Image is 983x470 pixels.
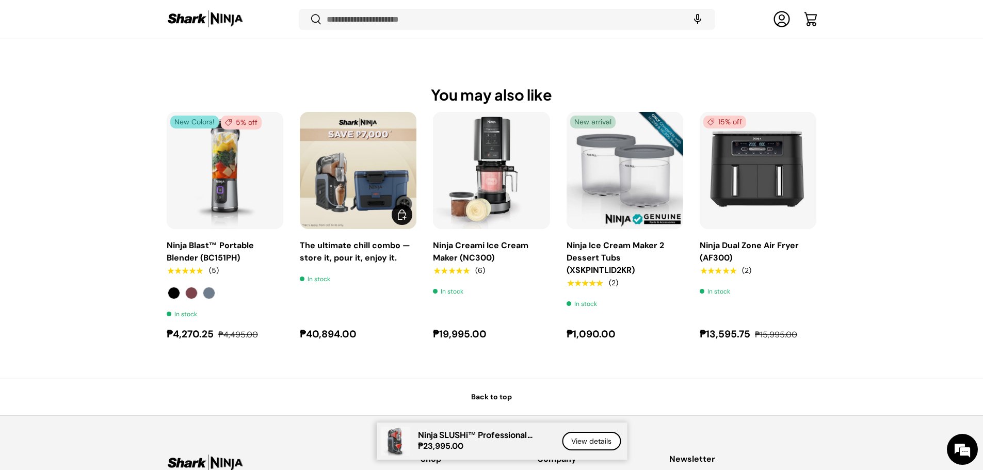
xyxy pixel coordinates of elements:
[22,130,180,234] span: We are offline. Please leave us a message.
[300,240,410,263] a: The ultimate chill combo — store it, pour it, enjoy it.
[203,287,215,299] label: Navy Blue
[167,240,254,263] a: Ninja Blast™ Portable Blender (BC151PH)
[669,453,817,465] h2: Newsletter
[703,116,746,128] span: 15% off
[168,287,180,299] label: Black
[418,441,466,451] strong: ₱23,995.00
[433,112,550,229] img: ninja-creami-ice-cream-maker-with-sample-content-and-all-lids-full-view-sharkninja-philippines
[169,5,194,30] div: Minimize live chat window
[681,8,714,31] speech-search-button: Search by voice
[5,282,197,318] textarea: Type your message and click 'Submit'
[567,240,664,275] a: Ninja Ice Cream Maker 2 Dessert Tubs (XSKPINTLID2KR)
[221,116,262,129] span: 5% off
[433,112,550,229] a: Ninja Creami Ice Cream Maker (NC300)
[700,112,816,229] a: Ninja Dual Zone Air Fryer (AF300)
[700,240,799,263] a: Ninja Dual Zone Air Fryer (AF300)
[151,318,187,332] em: Submit
[167,85,817,104] h2: You may also like
[433,240,528,263] a: Ninja Creami Ice Cream Maker (NC300)
[300,112,416,229] a: The ultimate chill combo — store it, pour it, enjoy it.
[167,112,283,229] a: Ninja Blast™ Portable Blender (BC151PH)
[167,9,244,29] img: Shark Ninja Philippines
[418,430,550,440] p: Ninja SLUSHi™ Professional Frozen Drink Maker
[570,116,616,128] span: New arrival
[54,58,173,71] div: Leave a message
[562,432,621,451] a: View details
[567,112,683,229] a: Ninja Ice Cream Maker 2 Dessert Tubs (XSKPINTLID2KR)
[167,112,283,229] img: ninja-blast-portable-blender-black-left-side-view-sharkninja-philippines
[170,116,219,128] span: New Colors!
[185,287,198,299] label: Cranberry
